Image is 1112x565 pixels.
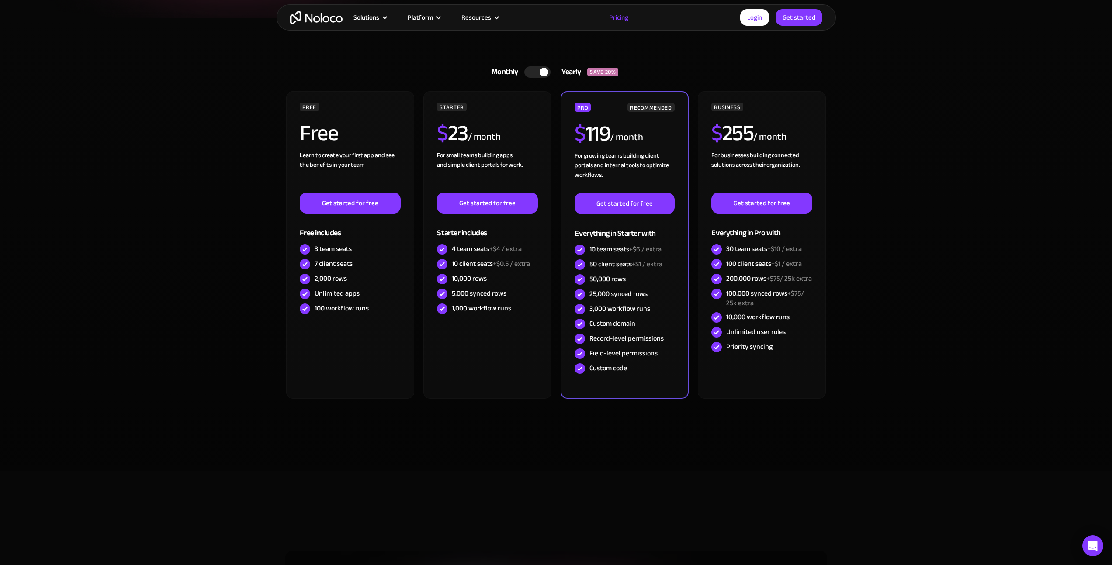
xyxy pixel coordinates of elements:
div: 100 workflow runs [315,303,369,313]
div: FREE [300,103,319,111]
span: +$10 / extra [767,242,802,255]
div: For businesses building connected solutions across their organization. ‍ [711,151,812,193]
div: Custom domain [589,319,635,328]
div: Record-level permissions [589,334,664,343]
div: 10,000 rows [452,274,487,283]
div: 5,000 synced rows [452,289,506,298]
a: Get started for free [575,193,674,214]
div: 100 client seats [726,259,802,269]
span: +$0.5 / extra [493,257,530,270]
div: 4 team seats [452,244,522,254]
div: SAVE 20% [587,68,618,76]
div: Open Intercom Messenger [1082,535,1103,556]
div: 50 client seats [589,259,662,269]
span: $ [437,113,448,154]
div: 50,000 rows [589,274,626,284]
h2: 23 [437,122,468,144]
div: 10,000 workflow runs [726,312,790,322]
span: +$75/ 25k extra [726,287,804,310]
div: 2,000 rows [315,274,347,283]
div: Solutions [343,12,397,23]
div: 200,000 rows [726,274,812,283]
div: RECOMMENDED [627,103,674,112]
h2: Free [300,122,338,144]
div: Everything in Pro with [711,214,812,242]
div: 10 team seats [589,245,662,254]
a: Get started for free [300,193,400,214]
a: Login [740,9,769,26]
span: +$6 / extra [629,243,662,256]
div: Priority syncing [726,342,773,351]
div: Resources [461,12,491,23]
h2: 255 [711,122,753,144]
span: $ [575,113,585,154]
h2: 119 [575,123,610,145]
span: +$4 / extra [489,242,522,255]
a: Get started [776,9,822,26]
span: $ [711,113,722,154]
span: +$1 / extra [632,258,662,271]
span: +$75/ 25k extra [766,272,812,285]
span: +$1 / extra [771,257,802,270]
div: Unlimited user roles [726,327,786,337]
div: 100,000 synced rows [726,289,812,308]
div: Solutions [353,12,379,23]
a: Pricing [598,12,639,23]
div: Monthly [481,65,525,79]
div: Field-level permissions [589,348,658,358]
a: home [290,11,343,24]
div: For growing teams building client portals and internal tools to optimize workflows. [575,151,674,193]
div: Platform [397,12,450,23]
div: Platform [408,12,433,23]
div: Yearly [551,65,587,79]
div: PRO [575,103,591,112]
div: 7 client seats [315,259,353,269]
div: 25,000 synced rows [589,289,648,299]
div: 10 client seats [452,259,530,269]
div: / month [753,130,786,144]
div: BUSINESS [711,103,743,111]
div: 30 team seats [726,244,802,254]
a: Get started for free [437,193,537,214]
div: 1,000 workflow runs [452,303,511,313]
div: Unlimited apps [315,289,360,298]
div: Learn to create your first app and see the benefits in your team ‍ [300,151,400,193]
div: Free includes [300,214,400,242]
a: Get started for free [711,193,812,214]
div: 3 team seats [315,244,352,254]
div: 3,000 workflow runs [589,304,650,314]
div: STARTER [437,103,466,111]
div: / month [610,131,643,145]
div: Resources [450,12,509,23]
div: Everything in Starter with [575,214,674,242]
div: For small teams building apps and simple client portals for work. ‍ [437,151,537,193]
div: / month [468,130,501,144]
div: Custom code [589,363,627,373]
div: Starter includes [437,214,537,242]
